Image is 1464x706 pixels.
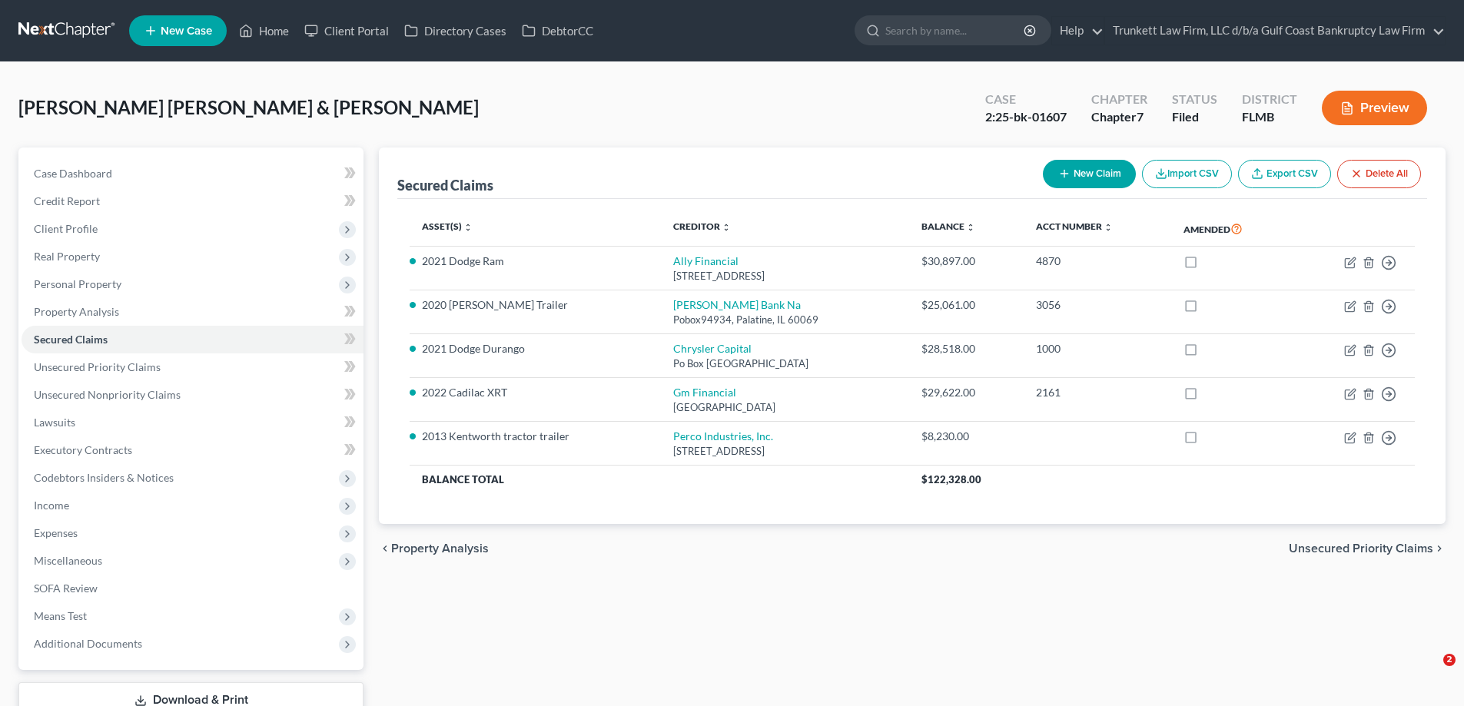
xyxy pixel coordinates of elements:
[673,298,801,311] a: [PERSON_NAME] Bank Na
[1412,654,1449,691] iframe: Intercom live chat
[1242,91,1297,108] div: District
[22,575,364,602] a: SOFA Review
[921,341,1011,356] div: $28,518.00
[1043,160,1136,188] button: New Claim
[410,466,908,493] th: Balance Total
[422,385,649,400] li: 2022 Cadilac XRT
[1289,542,1433,555] span: Unsecured Priority Claims
[673,269,897,283] div: [STREET_ADDRESS]
[397,176,493,194] div: Secured Claims
[1036,254,1160,269] div: 4870
[1142,160,1232,188] button: Import CSV
[921,297,1011,313] div: $25,061.00
[34,194,100,207] span: Credit Report
[34,582,98,595] span: SOFA Review
[22,409,364,436] a: Lawsuits
[34,277,121,290] span: Personal Property
[1036,385,1160,400] div: 2161
[673,342,752,355] a: Chrysler Capital
[722,223,731,232] i: unfold_more
[34,305,119,318] span: Property Analysis
[1433,542,1446,555] i: chevron_right
[1322,91,1427,125] button: Preview
[673,356,897,371] div: Po Box [GEOGRAPHIC_DATA]
[22,187,364,215] a: Credit Report
[34,609,87,622] span: Means Test
[1242,108,1297,126] div: FLMB
[34,250,100,263] span: Real Property
[34,416,75,429] span: Lawsuits
[673,254,739,267] a: Ally Financial
[34,526,78,539] span: Expenses
[22,353,364,381] a: Unsecured Priority Claims
[22,160,364,187] a: Case Dashboard
[397,17,514,45] a: Directory Cases
[921,220,975,232] a: Balance unfold_more
[34,388,181,401] span: Unsecured Nonpriority Claims
[1172,91,1217,108] div: Status
[34,554,102,567] span: Miscellaneous
[1036,220,1113,232] a: Acct Number unfold_more
[514,17,601,45] a: DebtorCC
[422,429,649,444] li: 2013 Kentworth tractor trailer
[379,542,489,555] button: chevron_left Property Analysis
[1337,160,1421,188] button: Delete All
[34,222,98,235] span: Client Profile
[1036,297,1160,313] div: 3056
[921,385,1011,400] div: $29,622.00
[921,254,1011,269] div: $30,897.00
[966,223,975,232] i: unfold_more
[34,499,69,512] span: Income
[1091,108,1147,126] div: Chapter
[34,443,132,456] span: Executory Contracts
[231,17,297,45] a: Home
[297,17,397,45] a: Client Portal
[921,429,1011,444] div: $8,230.00
[1137,109,1144,124] span: 7
[391,542,489,555] span: Property Analysis
[34,471,174,484] span: Codebtors Insiders & Notices
[161,25,212,37] span: New Case
[34,167,112,180] span: Case Dashboard
[34,637,142,650] span: Additional Documents
[422,254,649,269] li: 2021 Dodge Ram
[1171,211,1293,247] th: Amended
[1238,160,1331,188] a: Export CSV
[1091,91,1147,108] div: Chapter
[22,436,364,464] a: Executory Contracts
[422,297,649,313] li: 2020 [PERSON_NAME] Trailer
[422,220,473,232] a: Asset(s) unfold_more
[673,400,897,415] div: [GEOGRAPHIC_DATA]
[1105,17,1445,45] a: Trunkett Law Firm, LLC d/b/a Gulf Coast Bankruptcy Law Firm
[1172,108,1217,126] div: Filed
[34,360,161,373] span: Unsecured Priority Claims
[22,381,364,409] a: Unsecured Nonpriority Claims
[22,326,364,353] a: Secured Claims
[18,96,479,118] span: [PERSON_NAME] [PERSON_NAME] & [PERSON_NAME]
[1104,223,1113,232] i: unfold_more
[673,386,736,399] a: Gm Financial
[379,542,391,555] i: chevron_left
[1443,654,1456,666] span: 2
[985,91,1067,108] div: Case
[673,429,773,442] a: Perco Industries, Inc.
[921,473,981,486] span: $122,328.00
[422,341,649,356] li: 2021 Dodge Durango
[673,220,731,232] a: Creditor unfold_more
[673,444,897,459] div: [STREET_ADDRESS]
[463,223,473,232] i: unfold_more
[673,313,897,327] div: Pobox94934, Palatine, IL 60069
[1052,17,1104,45] a: Help
[22,298,364,326] a: Property Analysis
[1289,542,1446,555] button: Unsecured Priority Claims chevron_right
[885,16,1026,45] input: Search by name...
[1036,341,1160,356] div: 1000
[34,333,108,346] span: Secured Claims
[985,108,1067,126] div: 2:25-bk-01607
